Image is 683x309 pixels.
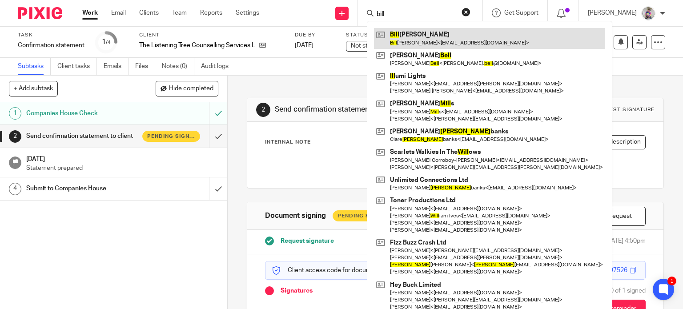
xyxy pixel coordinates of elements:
a: Emails [104,58,129,75]
label: Due by [295,32,335,39]
button: Hide completed [156,81,218,96]
div: 1 [102,37,111,47]
p: [PERSON_NAME] [588,8,637,17]
label: Task [18,32,84,39]
p: Statement prepared [26,164,218,173]
span: Request signature [281,237,334,245]
div: 1 [667,277,676,285]
h1: Send confirmation statement to client [275,105,474,114]
div: Confirmation statement [18,41,84,50]
a: Settings [236,8,259,17]
span: 0 of 1 signed [610,286,646,295]
div: 15097526 [599,266,627,275]
p: Internal Note [265,139,311,146]
label: Status [346,32,435,39]
div: 1 [9,107,21,120]
div: 2 [256,103,270,117]
h1: Document signing [265,211,326,221]
a: Notes (0) [162,58,194,75]
a: Reports [200,8,222,17]
span: Hide completed [169,85,213,92]
button: Clear [462,8,470,16]
span: Not started [351,43,382,49]
img: DBTieDye.jpg [641,6,655,20]
span: Get Support [504,10,538,16]
a: Files [135,58,155,75]
a: Subtasks [18,58,51,75]
a: Audit logs [201,58,235,75]
h1: Send confirmation statement to client [26,129,142,143]
div: 2 [9,130,21,143]
p: Client access code for document signing [272,266,402,275]
span: [DATE] [295,42,313,48]
h1: [DATE] [26,152,218,164]
p: The Listening Tree Counselling Services Limited [139,41,255,50]
a: Clients [139,8,159,17]
a: Work [82,8,98,17]
h1: Companies House Check [26,107,142,120]
a: Client tasks [57,58,97,75]
button: Edit description [583,135,646,149]
div: Task request signature [577,106,655,113]
span: [DATE] 4:50pm [605,237,646,247]
button: + Add subtask [9,81,58,96]
div: 4 [9,183,21,195]
h1: Submit to Companies House [26,182,142,195]
a: Email [111,8,126,17]
small: /4 [106,40,111,45]
div: Pending Signature [333,210,403,221]
a: Team [172,8,187,17]
span: Signatures [281,286,313,295]
span: Pending signature [147,132,195,140]
label: Client [139,32,284,39]
input: Search [376,11,456,19]
img: Pixie [18,7,62,19]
